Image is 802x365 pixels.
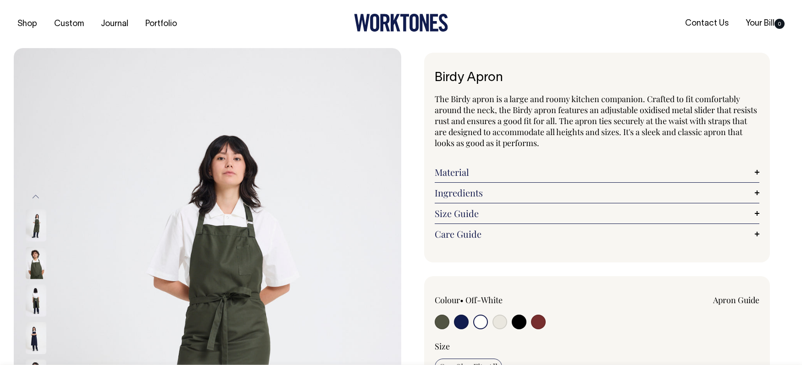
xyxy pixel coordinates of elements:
[465,294,503,305] label: Off-White
[435,71,760,85] h1: Birdy Apron
[435,341,760,352] div: Size
[26,285,46,317] img: olive
[742,16,788,31] a: Your Bill0
[26,210,46,242] img: olive
[774,19,785,29] span: 0
[460,294,464,305] span: •
[14,16,41,32] a: Shop
[713,294,759,305] a: Apron Guide
[26,247,46,279] img: olive
[435,167,760,178] a: Material
[435,294,564,305] div: Colour
[435,229,760,240] a: Care Guide
[29,186,43,207] button: Previous
[142,16,181,32] a: Portfolio
[97,16,132,32] a: Journal
[435,187,760,198] a: Ingredients
[435,208,760,219] a: Size Guide
[435,93,757,148] span: The Birdy apron is a large and roomy kitchen companion. Crafted to fit comfortably around the nec...
[50,16,88,32] a: Custom
[26,322,46,354] img: dark-navy
[681,16,732,31] a: Contact Us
